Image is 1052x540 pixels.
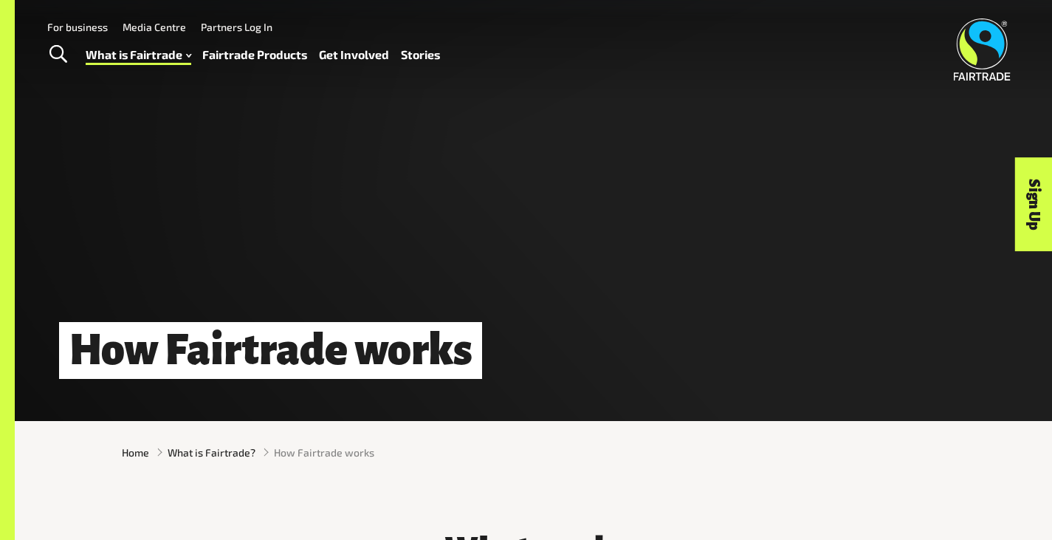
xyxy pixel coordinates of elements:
a: What is Fairtrade [86,44,191,66]
a: Stories [401,44,440,66]
a: Get Involved [319,44,389,66]
a: Home [122,445,149,460]
img: Fairtrade Australia New Zealand logo [954,18,1011,81]
a: What is Fairtrade? [168,445,255,460]
span: How Fairtrade works [274,445,374,460]
a: Fairtrade Products [202,44,307,66]
a: Partners Log In [201,21,272,33]
a: Media Centre [123,21,186,33]
a: For business [47,21,108,33]
a: Toggle Search [40,36,76,73]
h1: How Fairtrade works [59,322,482,379]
